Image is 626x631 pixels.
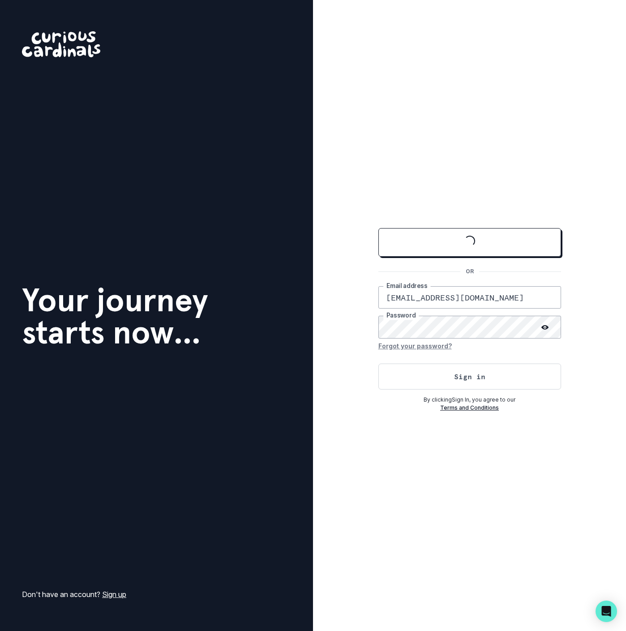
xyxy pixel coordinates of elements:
a: Sign up [102,590,126,599]
a: Terms and Conditions [440,404,499,411]
p: Don't have an account? [22,589,126,600]
p: OR [460,267,479,275]
button: Forgot your password? [378,339,452,353]
h1: Your journey starts now... [22,284,208,348]
button: Sign in [378,364,561,390]
div: Open Intercom Messenger [596,601,617,622]
button: Sign in with Google (GSuite) [378,228,561,257]
img: Curious Cardinals Logo [22,31,100,57]
p: By clicking Sign In , you agree to our [378,396,561,404]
